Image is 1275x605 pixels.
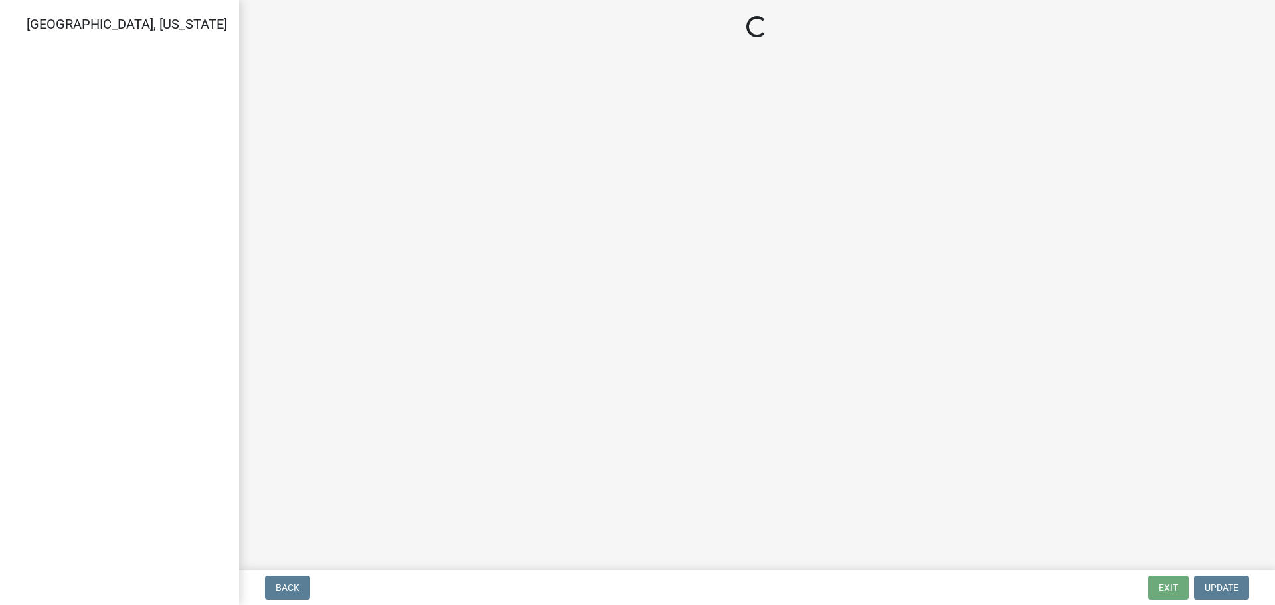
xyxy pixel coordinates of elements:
[1205,582,1238,593] span: Update
[265,576,310,600] button: Back
[27,16,227,32] span: [GEOGRAPHIC_DATA], [US_STATE]
[1148,576,1189,600] button: Exit
[276,582,299,593] span: Back
[1194,576,1249,600] button: Update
